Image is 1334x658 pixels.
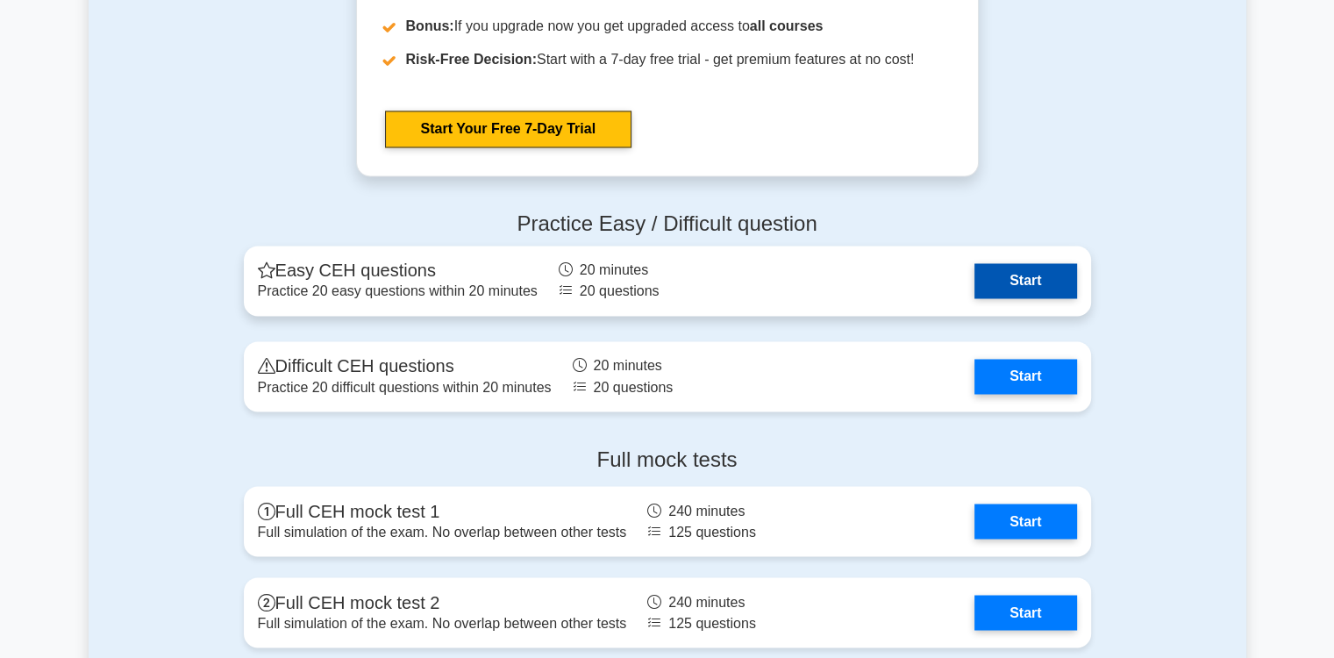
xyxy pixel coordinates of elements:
[974,359,1076,394] a: Start
[974,263,1076,298] a: Start
[244,447,1091,472] h4: Full mock tests
[974,595,1076,630] a: Start
[244,211,1091,237] h4: Practice Easy / Difficult question
[385,111,631,147] a: Start Your Free 7-Day Trial
[974,504,1076,539] a: Start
